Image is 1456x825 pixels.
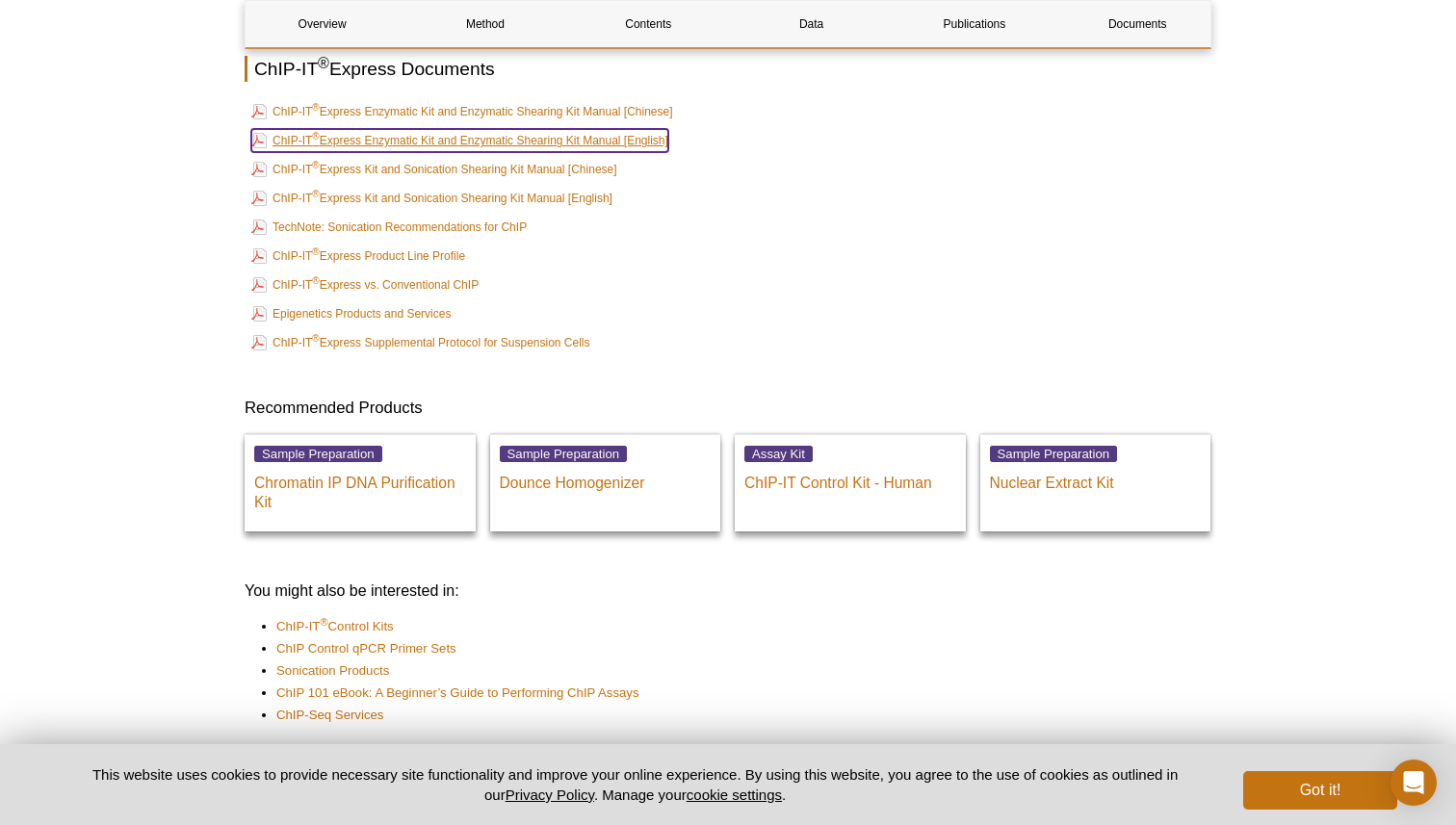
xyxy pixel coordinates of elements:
a: ChIP-IT®Express Product Line Profile [251,245,465,268]
span: Sample Preparation [990,446,1118,462]
button: Got it! [1243,771,1397,810]
a: Documents [1061,1,1214,47]
a: TechNote: Sonication Recommendations for ChIP [251,216,527,239]
div: Open Intercom Messenger [1391,760,1437,806]
a: Overview [246,1,399,47]
h3: You might also be interested in: [245,580,1211,603]
a: Privacy Policy [506,786,594,803]
sup: ® [312,333,319,344]
a: ChIP-IT®Express Enzymatic Kit and Enzymatic Shearing Kit Manual [English] [251,129,668,152]
a: ChIP-IT®Express Kit and Sonication Shearing Kit Manual [English] [251,187,612,210]
sup: ® [318,55,329,71]
p: ChIP-IT Control Kit - Human [744,464,956,493]
a: Assay Kit ChIP-IT Control Kit - Human [735,434,966,531]
sup: ® [312,160,319,170]
a: Sample Preparation Dounce Homogenizer [490,434,721,531]
h2: ChIP-IT Express Documents [245,56,1211,82]
a: ChIP-Seq Services [276,706,383,725]
p: This website uses cookies to provide necessary site functionality and improve your online experie... [59,764,1211,805]
a: Sonication Products [276,661,389,681]
sup: ® [312,131,319,142]
a: Method [408,1,561,47]
span: Sample Preparation [500,446,628,462]
a: Sample Preparation Nuclear Extract Kit [980,434,1211,531]
a: Contents [572,1,725,47]
sup: ® [320,616,327,628]
span: Sample Preparation [254,446,382,462]
a: ChIP Control qPCR Primer Sets [276,639,456,658]
sup: ® [312,275,319,286]
h3: Recommended Products [245,397,1211,420]
a: Data [735,1,888,47]
button: cookie settings [687,786,782,803]
p: Dounce Homogenizer [500,464,712,493]
a: Publications [897,1,1051,47]
sup: ® [312,189,319,199]
a: ChIP-IT®Control Kits [276,617,394,636]
sup: ® [312,102,319,113]
a: ChIP-IT®Express vs. Conventional ChIP [251,273,479,296]
a: Epigenetics Products and Services [251,302,451,325]
a: ChIP-IT®Express Supplemental Protocol for Suspension Cells [251,331,590,354]
sup: ® [312,246,319,257]
a: ChIP-IT®Express Kit and Sonication Shearing Kit Manual [Chinese] [251,158,617,181]
span: Assay Kit [744,446,813,462]
p: Nuclear Extract Kit [990,464,1202,493]
a: Sample Preparation Chromatin IP DNA Purification Kit [245,434,476,531]
a: ChIP-IT®Express Enzymatic Kit and Enzymatic Shearing Kit Manual [Chinese] [251,100,673,123]
p: Chromatin IP DNA Purification Kit [254,464,466,512]
a: ChIP 101 eBook: A Beginner’s Guide to Performing ChIP Assays [276,683,639,703]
